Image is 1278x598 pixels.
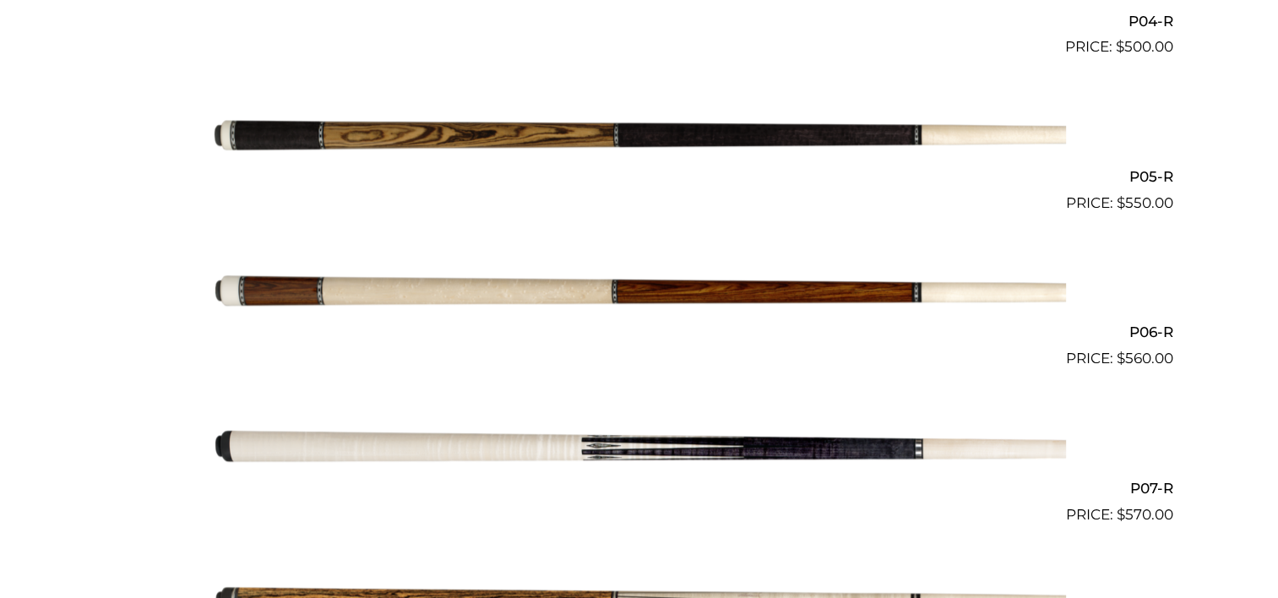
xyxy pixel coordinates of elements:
span: $ [1117,350,1125,367]
bdi: 500.00 [1116,38,1173,55]
a: P07-R $570.00 [106,377,1173,525]
img: P06-R [213,221,1066,363]
bdi: 560.00 [1117,350,1173,367]
bdi: 550.00 [1117,194,1173,211]
h2: P06-R [106,317,1173,348]
span: $ [1116,38,1124,55]
a: P06-R $560.00 [106,221,1173,370]
h2: P05-R [106,160,1173,192]
span: $ [1117,506,1125,523]
h2: P07-R [106,472,1173,503]
img: P07-R [213,377,1066,519]
img: P05-R [213,65,1066,207]
h2: P04-R [106,5,1173,36]
a: P05-R $550.00 [106,65,1173,214]
bdi: 570.00 [1117,506,1173,523]
span: $ [1117,194,1125,211]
